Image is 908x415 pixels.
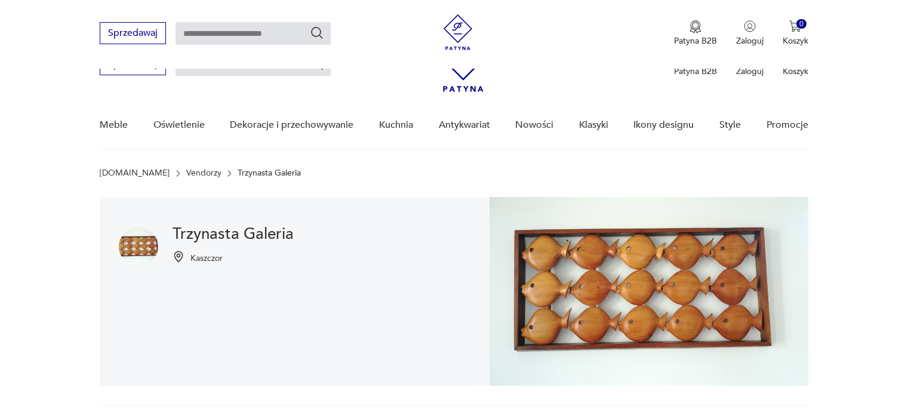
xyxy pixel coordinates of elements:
[119,227,158,266] img: Trzynasta Galeria
[783,20,808,47] button: 0Koszyk
[173,227,294,241] h1: Trzynasta Galeria
[379,102,413,148] a: Kuchnia
[736,35,764,47] p: Zaloguj
[767,102,808,148] a: Promocje
[789,20,801,32] img: Ikona koszyka
[100,168,170,178] a: [DOMAIN_NAME]
[439,102,490,148] a: Antykwariat
[100,61,166,69] a: Sprzedawaj
[796,19,807,29] div: 0
[490,197,808,386] img: Trzynasta Galeria
[230,102,353,148] a: Dekoracje i przechowywanie
[690,20,701,33] img: Ikona medalu
[674,20,717,47] a: Ikona medaluPatyna B2B
[783,66,808,77] p: Koszyk
[719,102,741,148] a: Style
[153,102,205,148] a: Oświetlenie
[633,102,694,148] a: Ikony designu
[674,35,717,47] p: Patyna B2B
[744,20,756,32] img: Ikonka użytkownika
[190,253,223,264] p: Kaszczor
[238,168,301,178] p: Trzynasta Galeria
[674,20,717,47] button: Patyna B2B
[674,66,717,77] p: Patyna B2B
[100,30,166,38] a: Sprzedawaj
[186,168,221,178] a: Vendorzy
[515,102,553,148] a: Nowości
[173,251,184,263] img: Ikonka pinezki mapy
[100,22,166,44] button: Sprzedawaj
[579,102,608,148] a: Klasyki
[736,20,764,47] button: Zaloguj
[736,66,764,77] p: Zaloguj
[310,26,324,40] button: Szukaj
[100,102,128,148] a: Meble
[440,14,476,50] img: Patyna - sklep z meblami i dekoracjami vintage
[783,35,808,47] p: Koszyk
